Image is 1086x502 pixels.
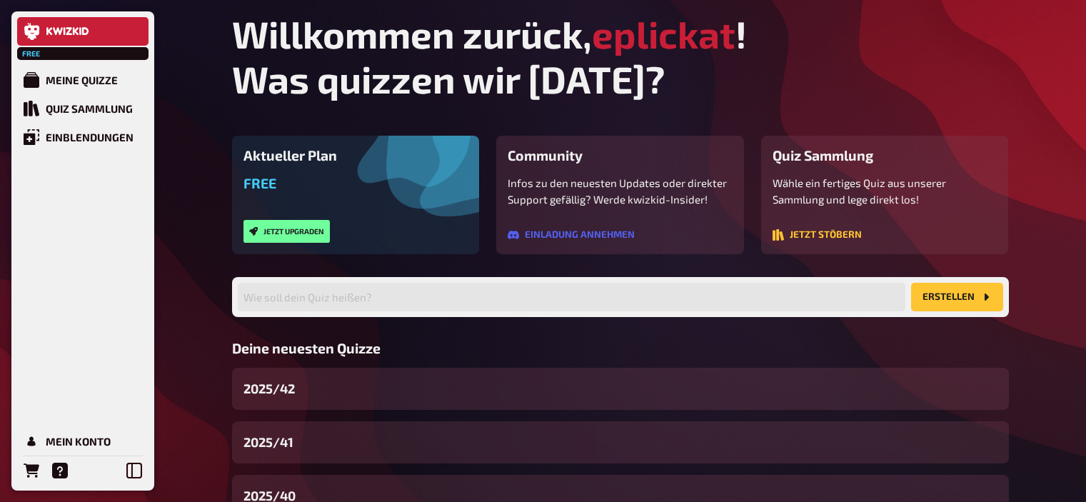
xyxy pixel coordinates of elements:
[46,456,74,485] a: Hilfe
[17,427,149,456] a: Mein Konto
[773,175,997,207] p: Wähle ein fertiges Quiz aus unserer Sammlung und lege direkt los!
[508,229,635,241] button: Einladung annehmen
[592,11,735,56] span: eplickat
[508,230,635,243] a: Einladung annehmen
[243,220,330,243] button: Jetzt upgraden
[508,175,733,207] p: Infos zu den neuesten Updates oder direkter Support gefällig? Werde kwizkid-Insider!
[232,421,1009,463] a: 2025/41
[773,147,997,164] h3: Quiz Sammlung
[46,131,134,144] div: Einblendungen
[911,283,1003,311] button: Erstellen
[17,123,149,151] a: Einblendungen
[46,435,111,448] div: Mein Konto
[232,11,1009,101] h1: Willkommen zurück, ! Was quizzen wir [DATE]?
[243,379,295,398] span: 2025/42
[232,368,1009,410] a: 2025/42
[17,66,149,94] a: Meine Quizze
[508,147,733,164] h3: Community
[243,175,276,191] span: Free
[19,49,44,58] span: Free
[46,74,118,86] div: Meine Quizze
[773,230,862,243] a: Jetzt stöbern
[773,229,862,241] button: Jetzt stöbern
[46,102,133,115] div: Quiz Sammlung
[17,94,149,123] a: Quiz Sammlung
[243,147,468,164] h3: Aktueller Plan
[243,433,293,452] span: 2025/41
[238,283,905,311] input: Wie soll dein Quiz heißen?
[232,340,1009,356] h3: Deine neuesten Quizze
[17,456,46,485] a: Bestellungen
